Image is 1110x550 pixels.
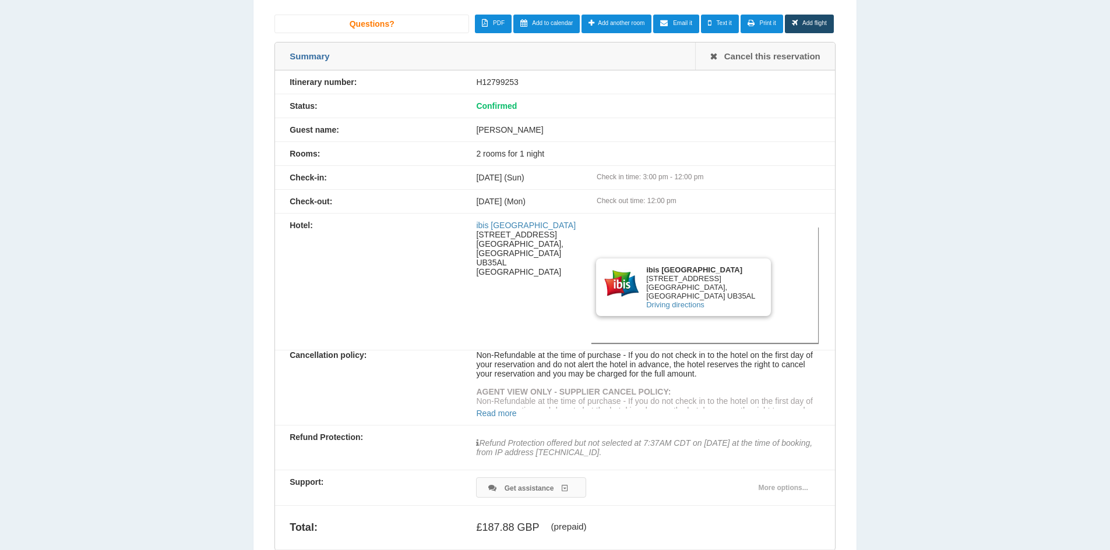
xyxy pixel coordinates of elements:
[275,125,461,134] div: Guest name:
[673,20,692,26] span: Email it
[603,265,640,303] img: Brand logo for ibis London Heathrow Airport
[476,221,591,276] div: [STREET_ADDRESS] [GEOGRAPHIC_DATA], [GEOGRAPHIC_DATA] UB35AL [GEOGRAPHIC_DATA]
[350,19,394,29] span: Questions?
[461,101,834,111] div: Confirmed
[461,77,834,87] div: H12799253
[597,197,820,205] div: Check out time: 12:00 pm
[582,15,651,33] a: Add another room
[646,265,742,274] b: ibis [GEOGRAPHIC_DATA]
[461,197,834,206] div: [DATE] (Mon)
[741,15,783,33] a: Print it
[476,221,576,230] a: ibis [GEOGRAPHIC_DATA]
[274,15,469,33] a: Questions?
[275,432,461,442] div: Refund Protection:
[275,513,461,542] div: Total:
[275,477,461,487] div: Support:
[475,15,512,33] a: PDF
[290,51,329,61] span: Summary
[551,521,586,532] div: (prepaid)
[275,77,461,87] div: Itinerary number:
[476,432,820,457] p: Refund Protection offered but not selected at 7:37AM CDT on [DATE] at the time of booking, from I...
[461,513,834,542] div: £187.88 GBP
[760,20,776,26] span: Print it
[785,15,834,33] a: Add flight
[701,15,739,33] a: Text it
[532,20,573,26] span: Add to calendar
[476,387,671,396] strong: AGENT VIEW ONLY - SUPPLIER CANCEL POLICY:
[275,149,461,158] div: Rooms:
[275,197,461,206] div: Check-out:
[646,300,704,309] a: Driving directions
[493,20,505,26] span: PDF
[598,20,644,26] span: Add another room
[476,409,516,418] a: Read more
[275,101,461,111] div: Status:
[596,258,771,316] div: [STREET_ADDRESS] [GEOGRAPHIC_DATA], [GEOGRAPHIC_DATA] UB35AL
[746,477,820,498] a: More options...
[476,387,820,434] p: Non-Refundable at the time of purchase - If you do not check in to the hotel on the first day of ...
[513,15,580,33] a: Add to calendar
[461,149,834,158] div: 2 rooms for 1 night
[275,173,461,182] div: Check-in:
[653,15,699,33] a: Email it
[275,221,461,230] div: Hotel:
[461,350,834,409] div: Non-Refundable at the time of purchase - If you do not check in to the hotel on the first day of ...
[597,173,820,181] div: Check in time: 3:00 pm - 12:00 pm
[717,20,732,26] span: Text it
[461,173,834,182] div: [DATE] (Sun)
[802,20,827,26] span: Add flight
[505,484,554,492] span: Get assistance
[461,125,834,134] div: [PERSON_NAME]
[695,42,835,70] a: Cancel this reservation
[275,350,461,360] div: Cancellation policy:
